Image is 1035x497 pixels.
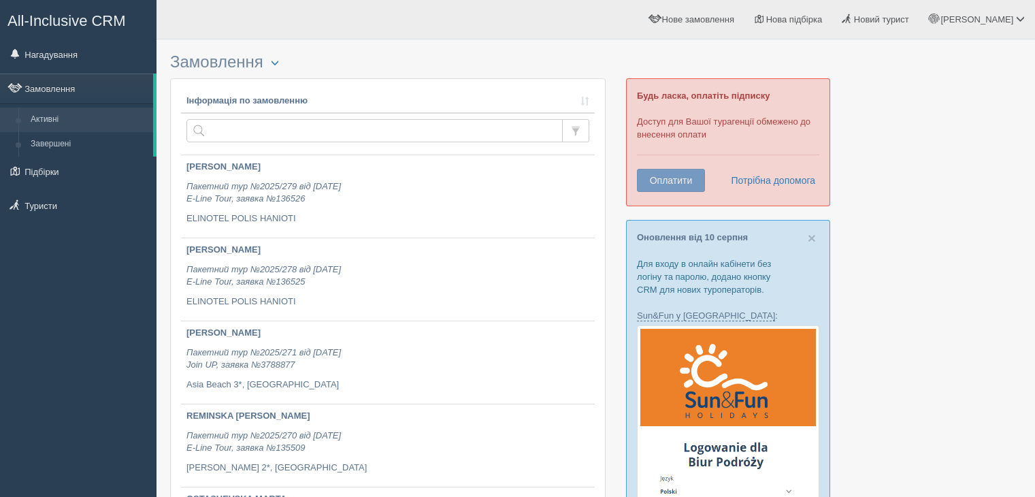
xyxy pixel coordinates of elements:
p: ELINOTEL POLIS HANIOTI [186,212,589,225]
a: Оновлення від 10 серпня [637,232,748,242]
i: Пакетний тур №2025/271 від [DATE] Join UP, заявка №3788877 [186,347,341,370]
button: Оплатити [637,169,705,192]
a: [PERSON_NAME] Пакетний тур №2025/271 від [DATE]Join UP, заявка №3788877 Asia Beach 3*, [GEOGRAPHI... [181,321,595,404]
a: Потрібна допомога [722,169,816,192]
b: REMINSKA [PERSON_NAME] [186,411,310,421]
button: Close [808,231,816,245]
a: Інформація по замовленню [186,95,589,108]
a: Активні [24,108,153,132]
b: [PERSON_NAME] [186,327,261,338]
span: [PERSON_NAME] [940,14,1013,25]
p: Asia Beach 3*, [GEOGRAPHIC_DATA] [186,379,589,391]
i: Пакетний тур №2025/278 від [DATE] E-Line Tour, заявка №136525 [186,264,341,287]
a: REMINSKA [PERSON_NAME] Пакетний тур №2025/270 від [DATE]E-Line Tour, заявка №135509 [PERSON_NAME]... [181,404,595,487]
a: [PERSON_NAME] Пакетний тур №2025/278 від [DATE]E-Line Tour, заявка №136525 ELINOTEL POLIS HANIOTI [181,238,595,321]
p: ELINOTEL POLIS HANIOTI [186,295,589,308]
a: [PERSON_NAME] Пакетний тур №2025/279 від [DATE]E-Line Tour, заявка №136526 ELINOTEL POLIS HANIOTI [181,155,595,238]
input: Пошук за номером замовлення, ПІБ або паспортом туриста [186,119,563,142]
span: Нове замовлення [662,14,734,25]
span: Новий турист [854,14,909,25]
span: × [808,230,816,246]
p: [PERSON_NAME] 2*, [GEOGRAPHIC_DATA] [186,462,589,475]
b: Будь ласка, оплатіть підписку [637,91,770,101]
h3: Замовлення [170,53,606,71]
i: Пакетний тур №2025/279 від [DATE] E-Line Tour, заявка №136526 [186,181,341,204]
a: Sun&Fun у [GEOGRAPHIC_DATA] [637,310,775,321]
p: Для входу в онлайн кабінети без логіну та паролю, додано кнопку CRM для нових туроператорів. [637,257,819,296]
a: All-Inclusive CRM [1,1,156,38]
span: All-Inclusive CRM [7,12,126,29]
b: [PERSON_NAME] [186,244,261,255]
a: Завершені [24,132,153,157]
span: Нова підбірка [766,14,823,25]
p: : [637,309,819,322]
b: [PERSON_NAME] [186,161,261,172]
div: Доступ для Вашої турагенції обмежено до внесення оплати [626,78,830,206]
i: Пакетний тур №2025/270 від [DATE] E-Line Tour, заявка №135509 [186,430,341,453]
